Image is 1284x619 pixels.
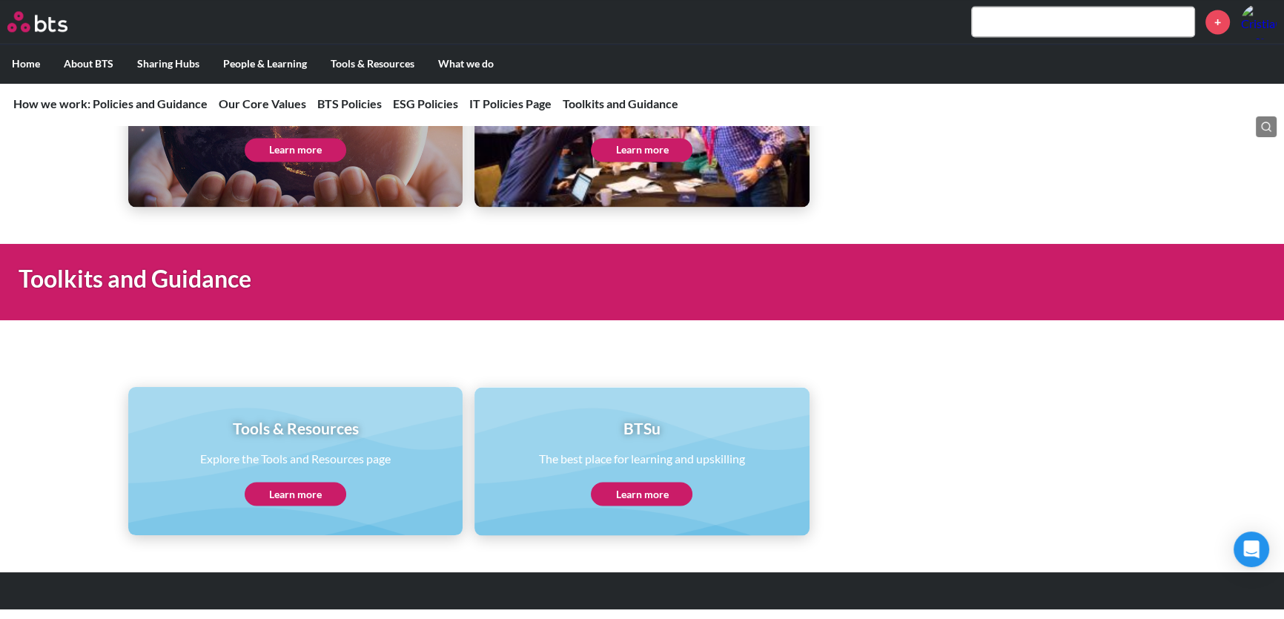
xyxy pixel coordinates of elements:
[393,96,458,110] a: ESG Policies
[539,417,745,439] h1: BTSu
[245,138,346,162] a: Learn more
[426,44,506,83] label: What we do
[591,482,692,506] a: Learn more
[563,96,678,110] a: Toolkits and Guidance
[219,96,306,110] a: Our Core Values
[52,44,125,83] label: About BTS
[1205,10,1230,34] a: +
[200,417,391,439] h1: Tools & Resources
[1241,4,1277,39] a: Profile
[200,451,391,467] p: Explore the Tools and Resources page
[317,96,382,110] a: BTS Policies
[1241,4,1277,39] img: Cristian Rossato
[245,482,346,506] a: Learn more
[211,44,319,83] label: People & Learning
[125,44,211,83] label: Sharing Hubs
[319,44,426,83] label: Tools & Resources
[539,451,745,467] p: The best place for learning and upskilling
[591,138,692,162] a: Learn more
[13,96,208,110] a: How we work: Policies and Guidance
[7,11,95,32] a: Go home
[469,96,552,110] a: IT Policies Page
[7,11,67,32] img: BTS Logo
[19,262,891,296] h1: Toolkits and Guidance
[1234,532,1269,567] div: Open Intercom Messenger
